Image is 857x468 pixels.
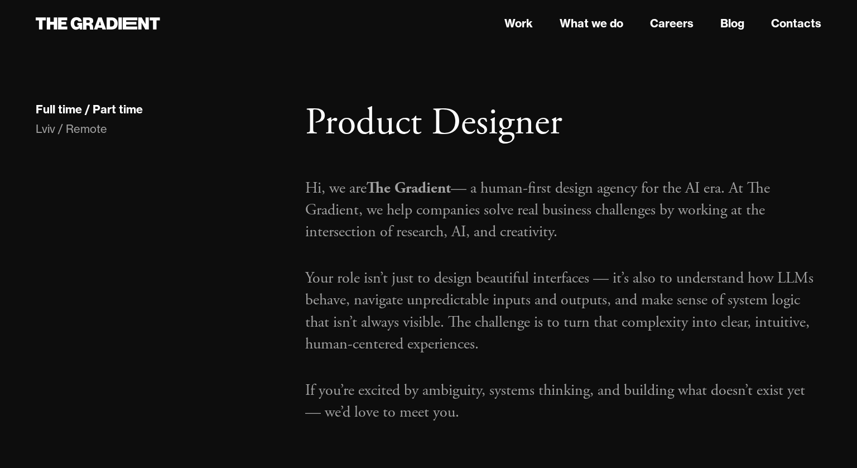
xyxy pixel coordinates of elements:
p: Your role isn’t just to design beautiful interfaces — it’s also to understand how LLMs behave, na... [305,268,821,355]
h1: Product Designer [305,101,821,146]
p: If you’re excited by ambiguity, systems thinking, and building what doesn’t exist yet — we’d love... [305,380,821,423]
strong: The Gradient [367,178,451,198]
a: Contacts [771,15,821,32]
a: What we do [560,15,623,32]
a: Careers [650,15,694,32]
div: Lviv / Remote [36,121,283,137]
a: Blog [720,15,744,32]
p: Hi, we are — a human-first design agency for the AI era. At The Gradient, we help companies solve... [305,178,821,243]
a: Work [504,15,533,32]
div: Full time / Part time [36,102,143,117]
